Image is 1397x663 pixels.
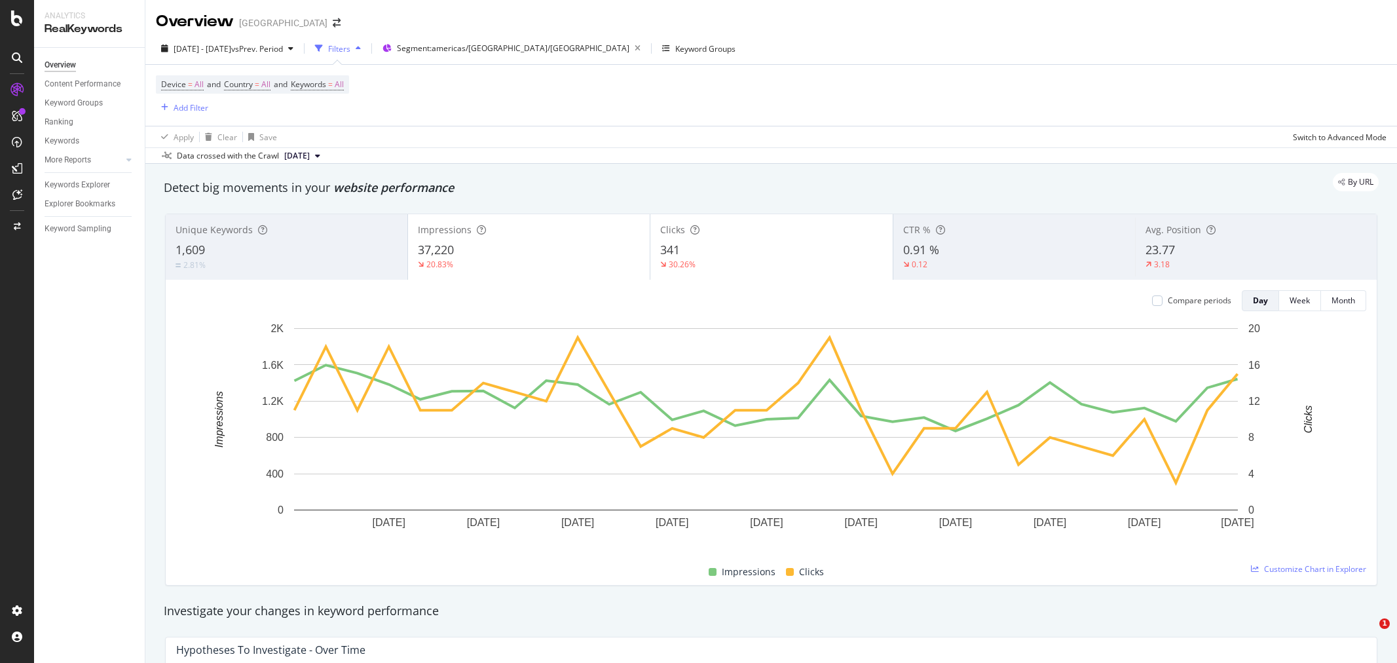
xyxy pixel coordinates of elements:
[903,223,931,236] span: CTR %
[284,150,310,162] span: 2025 Mar. 16th
[262,396,284,407] text: 1.2K
[1248,504,1254,516] text: 0
[217,132,237,143] div: Clear
[45,58,76,72] div: Overview
[1034,517,1066,528] text: [DATE]
[561,517,594,528] text: [DATE]
[1333,173,1379,191] div: legacy label
[1290,295,1310,306] div: Week
[1154,259,1170,270] div: 3.18
[1242,290,1279,311] button: Day
[45,222,136,236] a: Keyword Sampling
[200,126,237,147] button: Clear
[156,100,208,115] button: Add Filter
[1288,126,1387,147] button: Switch to Advanced Mode
[45,153,91,167] div: More Reports
[1146,223,1201,236] span: Avg. Position
[45,153,122,167] a: More Reports
[397,43,629,54] span: Segment: americas/[GEOGRAPHIC_DATA]/[GEOGRAPHIC_DATA]
[333,18,341,28] div: arrow-right-arrow-left
[845,517,878,528] text: [DATE]
[903,242,939,257] span: 0.91 %
[1128,517,1161,528] text: [DATE]
[45,77,121,91] div: Content Performance
[174,102,208,113] div: Add Filter
[1279,290,1321,311] button: Week
[45,115,136,129] a: Ranking
[176,263,181,267] img: Equal
[1293,132,1387,143] div: Switch to Advanced Mode
[188,79,193,90] span: =
[1221,517,1254,528] text: [DATE]
[328,79,333,90] span: =
[176,322,1356,549] svg: A chart.
[1168,295,1231,306] div: Compare periods
[675,43,736,54] div: Keyword Groups
[174,43,231,54] span: [DATE] - [DATE]
[656,517,688,528] text: [DATE]
[1303,406,1314,434] text: Clicks
[176,223,253,236] span: Unique Keywords
[45,96,103,110] div: Keyword Groups
[45,197,136,211] a: Explorer Bookmarks
[1352,618,1384,650] iframe: Intercom live chat
[328,43,350,54] div: Filters
[161,79,186,90] span: Device
[722,564,775,580] span: Impressions
[262,359,284,370] text: 1.6K
[660,242,680,257] span: 341
[266,468,284,480] text: 400
[274,79,288,90] span: and
[243,126,277,147] button: Save
[255,79,259,90] span: =
[45,222,111,236] div: Keyword Sampling
[164,603,1379,620] div: Investigate your changes in keyword performance
[45,77,136,91] a: Content Performance
[291,79,326,90] span: Keywords
[1248,359,1260,370] text: 16
[156,10,234,33] div: Overview
[1248,468,1254,480] text: 4
[310,38,366,59] button: Filters
[1321,290,1366,311] button: Month
[279,148,326,164] button: [DATE]
[750,517,783,528] text: [DATE]
[278,504,284,516] text: 0
[1248,323,1260,334] text: 20
[176,643,365,656] div: Hypotheses to Investigate - Over Time
[1348,178,1373,186] span: By URL
[657,38,741,59] button: Keyword Groups
[177,150,279,162] div: Data crossed with the Crawl
[335,75,344,94] span: All
[261,75,270,94] span: All
[660,223,685,236] span: Clicks
[183,259,206,271] div: 2.81%
[912,259,927,270] div: 0.12
[45,22,134,37] div: RealKeywords
[45,115,73,129] div: Ranking
[1251,563,1366,575] a: Customize Chart in Explorer
[1248,396,1260,407] text: 12
[373,517,405,528] text: [DATE]
[45,96,136,110] a: Keyword Groups
[176,242,205,257] span: 1,609
[156,126,194,147] button: Apply
[1146,242,1175,257] span: 23.77
[45,197,115,211] div: Explorer Bookmarks
[1379,618,1390,629] span: 1
[214,391,225,447] text: Impressions
[45,58,136,72] a: Overview
[231,43,283,54] span: vs Prev. Period
[266,432,284,443] text: 800
[224,79,253,90] span: Country
[1332,295,1355,306] div: Month
[45,134,136,148] a: Keywords
[259,132,277,143] div: Save
[239,16,327,29] div: [GEOGRAPHIC_DATA]
[45,178,136,192] a: Keywords Explorer
[418,223,472,236] span: Impressions
[467,517,500,528] text: [DATE]
[669,259,696,270] div: 30.26%
[45,134,79,148] div: Keywords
